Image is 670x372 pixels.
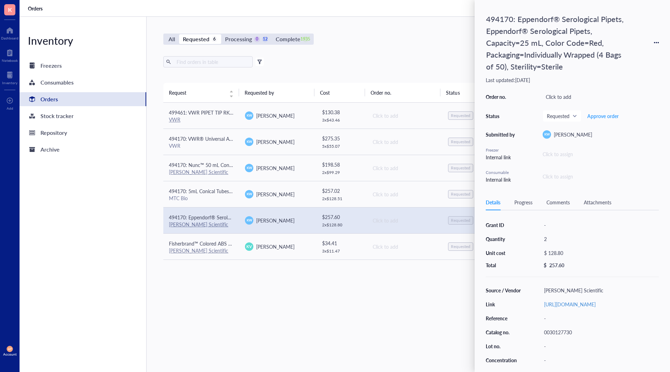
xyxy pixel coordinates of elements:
div: Click to add [373,243,437,250]
div: Comments [546,198,570,206]
div: Internal link [486,176,517,183]
span: KW [544,132,550,137]
div: Internal link [486,153,517,161]
div: Click to add [373,164,437,172]
td: Click to add [366,233,442,260]
span: AP [8,347,12,350]
a: [PERSON_NAME] Scientific [169,168,228,175]
div: $ 275.35 [322,134,361,142]
td: Click to add [366,181,442,207]
span: [PERSON_NAME] [554,131,592,138]
a: Consumables [20,75,146,89]
th: Cost [314,83,365,102]
input: Find orders in table [174,57,250,67]
a: Repository [20,126,146,140]
div: Repository [40,128,67,138]
div: $ 198.58 [322,161,361,168]
span: [PERSON_NAME] [256,138,295,145]
div: MTC Bio [169,195,234,201]
a: Dashboard [1,25,18,40]
span: KW [246,192,252,197]
div: Requested [451,244,470,249]
div: segmented control [163,34,314,45]
div: Click to add [543,92,659,102]
div: Unit cost [486,250,521,256]
div: - [541,341,659,351]
div: $ 130.38 [322,108,361,116]
span: [PERSON_NAME] [256,191,295,198]
div: 0 [254,36,260,42]
td: Click to add [366,129,442,155]
div: Click to assign [543,173,659,180]
div: Click to add [373,190,437,198]
div: $ 128.80 [541,248,656,258]
div: 0030127730 [541,327,659,337]
div: Reference [486,315,521,321]
span: [PERSON_NAME] [256,165,295,172]
td: Click to add [366,103,442,129]
a: Inventory [2,70,17,85]
div: Click to add [373,217,437,224]
div: Account [3,352,17,356]
a: Freezers [20,59,146,73]
td: Click to add [366,155,442,181]
div: Last updated: [DATE] [486,77,659,83]
div: Requested [451,139,470,145]
span: KV [247,243,252,249]
div: $ 34.41 [322,239,361,247]
span: K [8,5,12,14]
div: Stock tracker [40,111,74,121]
div: Link [486,301,521,307]
span: Request [169,89,225,96]
a: VWR [169,116,180,123]
div: 2 x $ 99.29 [322,170,361,175]
div: Processing [225,34,252,44]
div: 3 x $ 43.46 [322,117,361,123]
div: Requested [451,191,470,197]
div: Total [486,262,521,268]
span: Approve order [587,113,619,119]
a: Notebook [2,47,18,63]
div: - [541,355,659,365]
span: [PERSON_NAME] [256,217,295,224]
div: Lot no. [486,343,521,349]
div: Order no. [486,94,517,100]
div: Attachments [584,198,611,206]
div: VWR [169,143,234,149]
div: Inventory [2,81,17,85]
div: Requested [451,165,470,171]
div: $ [544,262,546,268]
div: 3 x $ 11.47 [322,248,361,254]
div: Freezer [486,147,517,153]
span: 494170: Nunc™ 50 mL Conical Polypropylene Centrifuge Tubes, Sterile, Racked [169,161,340,168]
span: Requested [547,113,576,119]
div: Quantity [486,236,521,242]
th: Request [163,83,239,102]
td: Click to add [366,207,442,233]
a: Orders [20,92,146,106]
div: Complete [276,34,300,44]
div: 12 [262,36,268,42]
th: Order no. [365,83,441,102]
div: Consumables [40,78,74,87]
div: Click to assign [543,150,659,158]
div: Inventory [20,34,146,48]
div: Requested [451,218,470,223]
a: Orders [28,5,44,12]
span: 494170: 5mL Conical Tubes 500/CS [169,188,247,195]
div: Requested [183,34,209,44]
div: - [541,220,659,230]
div: 5 x $ 55.07 [322,144,361,149]
span: 494170: VWR® Universal Aerosol Filter Pipet Tips, Racked, Sterile, 100 - 1000 µl [169,135,343,142]
div: $ 257.02 [322,187,361,195]
div: 257.60 [549,262,564,268]
a: Archive [20,143,146,156]
div: Status [486,113,517,119]
th: Requested by [239,83,315,102]
span: KW [246,113,252,118]
a: [PERSON_NAME] Scientific [169,247,228,254]
div: Dashboard [1,36,18,40]
div: 2 [541,234,659,244]
span: [PERSON_NAME] [256,112,295,119]
div: - [541,313,659,323]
